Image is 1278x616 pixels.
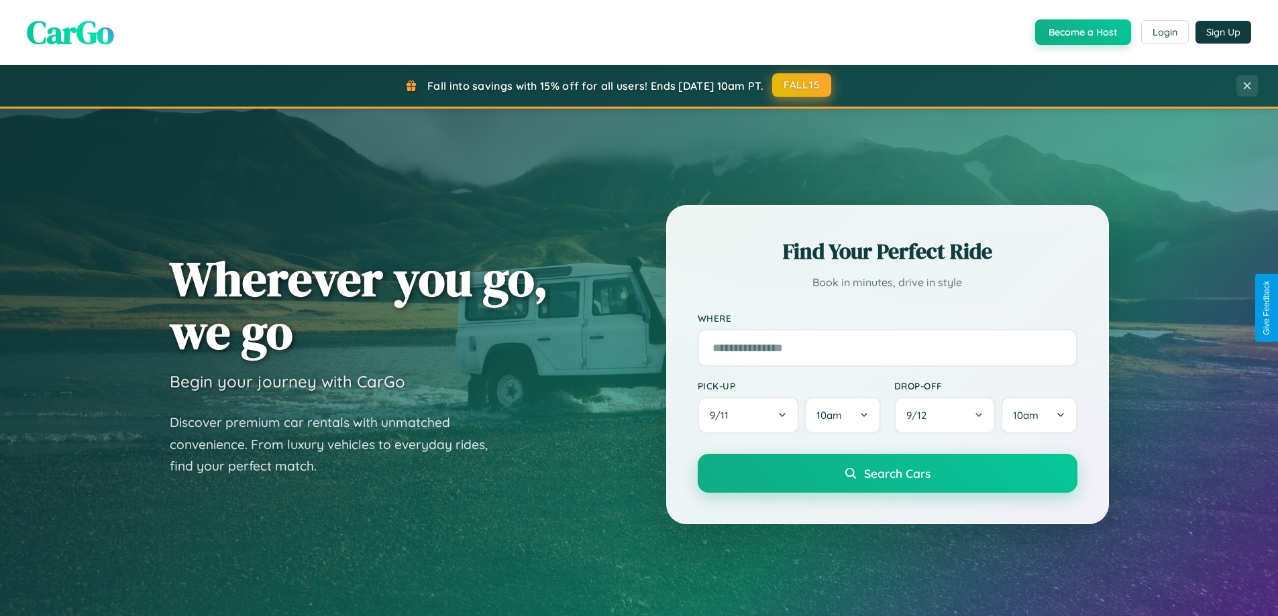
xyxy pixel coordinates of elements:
p: Discover premium car rentals with unmatched convenience. From luxury vehicles to everyday rides, ... [170,412,505,477]
span: Fall into savings with 15% off for all users! Ends [DATE] 10am PT. [427,79,763,93]
button: 9/12 [894,397,996,434]
button: FALL15 [772,73,831,97]
span: 9 / 12 [906,409,933,422]
button: 10am [1001,397,1077,434]
h3: Begin your journey with CarGo [170,371,405,391]
span: Search Cars [864,466,930,481]
span: 9 / 11 [710,409,735,422]
h1: Wherever you go, we go [170,252,548,358]
button: Search Cars [698,454,1077,493]
div: Give Feedback [1262,281,1271,335]
h2: Find Your Perfect Ride [698,237,1077,266]
button: Become a Host [1035,19,1131,45]
label: Pick-up [698,380,881,391]
button: 10am [804,397,880,434]
button: 9/11 [698,397,800,434]
span: 10am [816,409,842,422]
span: CarGo [27,10,114,54]
label: Where [698,312,1077,324]
label: Drop-off [894,380,1077,391]
span: 10am [1013,409,1039,422]
button: Sign Up [1195,21,1251,44]
button: Login [1141,20,1189,44]
p: Book in minutes, drive in style [698,273,1077,292]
